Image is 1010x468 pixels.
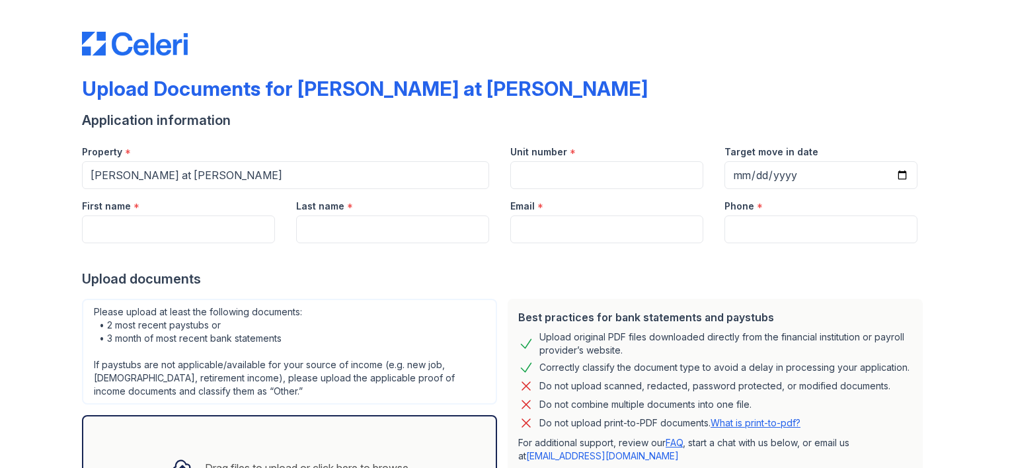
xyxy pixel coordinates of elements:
[539,378,890,394] div: Do not upload scanned, redacted, password protected, or modified documents.
[510,145,567,159] label: Unit number
[666,437,683,448] a: FAQ
[82,270,928,288] div: Upload documents
[711,417,800,428] a: What is print-to-pdf?
[539,397,752,412] div: Do not combine multiple documents into one file.
[82,32,188,56] img: CE_Logo_Blue-a8612792a0a2168367f1c8372b55b34899dd931a85d93a1a3d3e32e68fde9ad4.png
[724,145,818,159] label: Target move in date
[82,145,122,159] label: Property
[539,331,912,357] div: Upload original PDF files downloaded directly from the financial institution or payroll provider’...
[82,111,928,130] div: Application information
[724,200,754,213] label: Phone
[526,450,679,461] a: [EMAIL_ADDRESS][DOMAIN_NAME]
[82,77,648,100] div: Upload Documents for [PERSON_NAME] at [PERSON_NAME]
[510,200,535,213] label: Email
[82,299,497,405] div: Please upload at least the following documents: • 2 most recent paystubs or • 3 month of most rec...
[518,436,912,463] p: For additional support, review our , start a chat with us below, or email us at
[539,360,910,375] div: Correctly classify the document type to avoid a delay in processing your application.
[518,309,912,325] div: Best practices for bank statements and paystubs
[539,416,800,430] p: Do not upload print-to-PDF documents.
[82,200,131,213] label: First name
[296,200,344,213] label: Last name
